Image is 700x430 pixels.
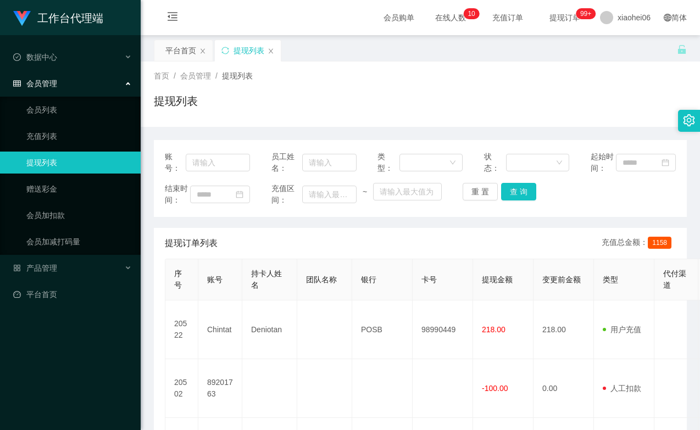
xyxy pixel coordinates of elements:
span: 账号 [207,275,223,284]
td: Deniotan [242,300,297,359]
span: 序号 [174,269,182,289]
td: 20502 [165,359,198,418]
i: 图标: calendar [662,159,669,166]
i: 图标: down [449,159,456,167]
i: 图标: calendar [236,191,243,198]
a: 图标: dashboard平台首页 [13,283,132,305]
sup: 10 [463,8,479,19]
span: 状态： [484,151,506,174]
i: 图标: table [13,80,21,87]
div: 充值总金额： [602,237,676,250]
span: 银行 [361,275,376,284]
a: 充值列表 [26,125,132,147]
i: 图标: sync [221,47,229,54]
span: 充值订单 [487,14,529,21]
i: 图标: setting [683,114,695,126]
span: 提现订单 [544,14,586,21]
span: 类型： [377,151,399,174]
p: 0 [471,8,475,19]
span: 起始时间： [591,151,616,174]
a: 会员加减打码量 [26,231,132,253]
i: 图标: appstore-o [13,264,21,272]
span: 用户充值 [603,325,641,334]
span: 结束时间： [165,183,190,206]
td: 98990449 [413,300,473,359]
span: 218.00 [482,325,505,334]
td: 0.00 [534,359,594,418]
input: 请输入 [302,154,356,171]
span: 1158 [648,237,671,249]
span: 在线人数 [430,14,471,21]
span: 持卡人姓名 [251,269,282,289]
a: 会员列表 [26,99,132,121]
span: ~ [357,186,374,198]
span: 账号： [165,151,186,174]
div: 平台首页 [165,40,196,61]
span: 产品管理 [13,264,57,272]
span: 团队名称 [306,275,337,284]
td: 89201763 [198,359,242,418]
span: 员工姓名： [271,151,303,174]
a: 工作台代理端 [13,13,103,22]
span: 首页 [154,71,169,80]
i: 图标: global [664,14,671,21]
input: 请输入 [186,154,250,171]
span: 提现订单列表 [165,237,218,250]
i: 图标: unlock [677,44,687,54]
span: 卡号 [421,275,437,284]
i: 图标: close [199,48,206,54]
a: 赠送彩金 [26,178,132,200]
span: 会员管理 [13,79,57,88]
span: 数据中心 [13,53,57,62]
button: 查 询 [501,183,536,200]
i: 图标: check-circle-o [13,53,21,61]
td: 218.00 [534,300,594,359]
span: 变更前金额 [542,275,581,284]
span: 人工扣款 [603,384,641,393]
span: / [174,71,176,80]
span: -100.00 [482,384,508,393]
h1: 提现列表 [154,93,198,109]
input: 请输入最大值为 [373,183,441,200]
td: 20522 [165,300,198,359]
button: 重 置 [463,183,498,200]
i: 图标: close [268,48,274,54]
span: 会员管理 [180,71,211,80]
div: 提现列表 [234,40,264,61]
span: 类型 [603,275,618,284]
img: logo.9652507e.png [13,11,31,26]
input: 请输入最小值为 [302,186,356,203]
a: 提现列表 [26,152,132,174]
i: 图标: menu-fold [154,1,191,36]
sup: 1072 [576,8,596,19]
span: 提现金额 [482,275,513,284]
span: / [215,71,218,80]
span: 提现列表 [222,71,253,80]
p: 1 [468,8,471,19]
span: 代付渠道 [663,269,686,289]
a: 会员加扣款 [26,204,132,226]
td: POSB [352,300,413,359]
td: Chintat [198,300,242,359]
span: 充值区间： [271,183,303,206]
i: 图标: down [556,159,563,167]
h1: 工作台代理端 [37,1,103,36]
